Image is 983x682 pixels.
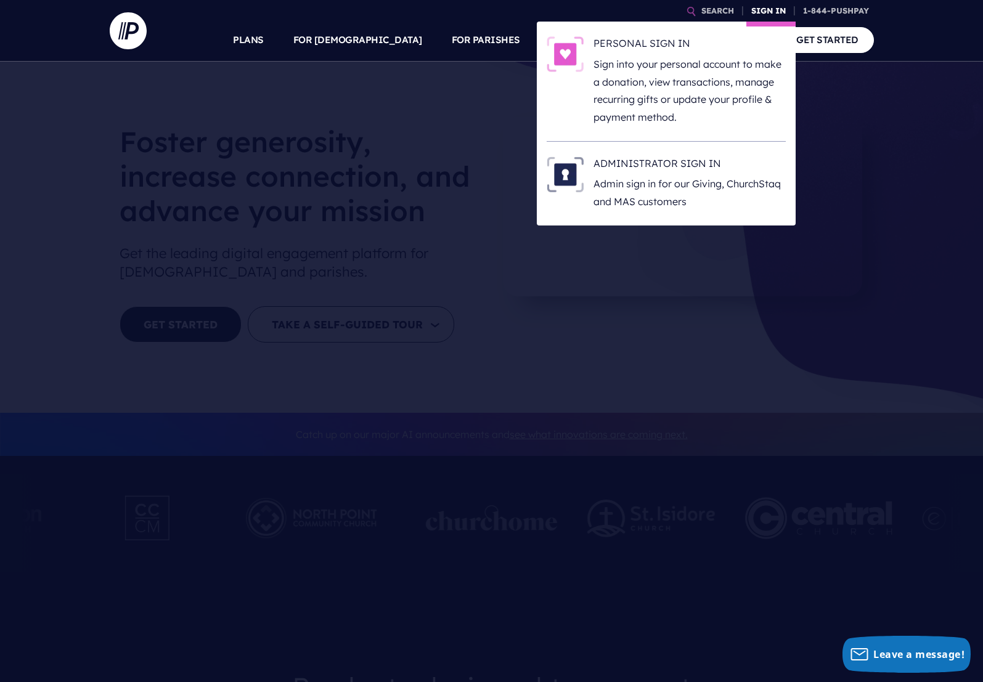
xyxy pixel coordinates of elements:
[593,55,786,126] p: Sign into your personal account to make a donation, view transactions, manage recurring gifts or ...
[547,36,786,126] a: PERSONAL SIGN IN - Illustration PERSONAL SIGN IN Sign into your personal account to make a donati...
[547,156,584,192] img: ADMINISTRATOR SIGN IN - Illustration
[547,36,584,72] img: PERSONAL SIGN IN - Illustration
[593,156,786,175] h6: ADMINISTRATOR SIGN IN
[550,18,605,62] a: SOLUTIONS
[233,18,264,62] a: PLANS
[634,18,677,62] a: EXPLORE
[293,18,422,62] a: FOR [DEMOGRAPHIC_DATA]
[842,636,971,673] button: Leave a message!
[593,175,786,211] p: Admin sign in for our Giving, ChurchStaq and MAS customers
[452,18,520,62] a: FOR PARISHES
[873,647,965,661] span: Leave a message!
[593,36,786,55] h6: PERSONAL SIGN IN
[547,156,786,211] a: ADMINISTRATOR SIGN IN - Illustration ADMINISTRATOR SIGN IN Admin sign in for our Giving, ChurchSt...
[781,27,874,52] a: GET STARTED
[706,18,752,62] a: COMPANY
